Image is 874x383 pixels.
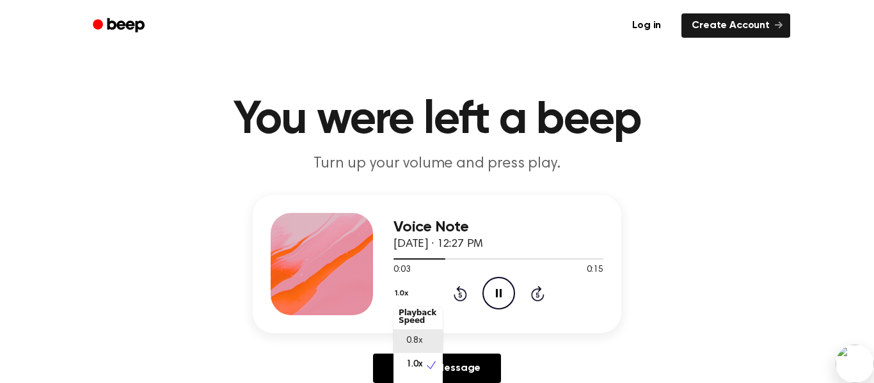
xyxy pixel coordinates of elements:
[836,345,874,383] img: bubble.svg
[393,283,413,304] button: 1.0x
[406,358,422,371] span: 1.0x
[406,334,422,348] span: 0.8x
[393,304,443,329] div: Playback Speed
